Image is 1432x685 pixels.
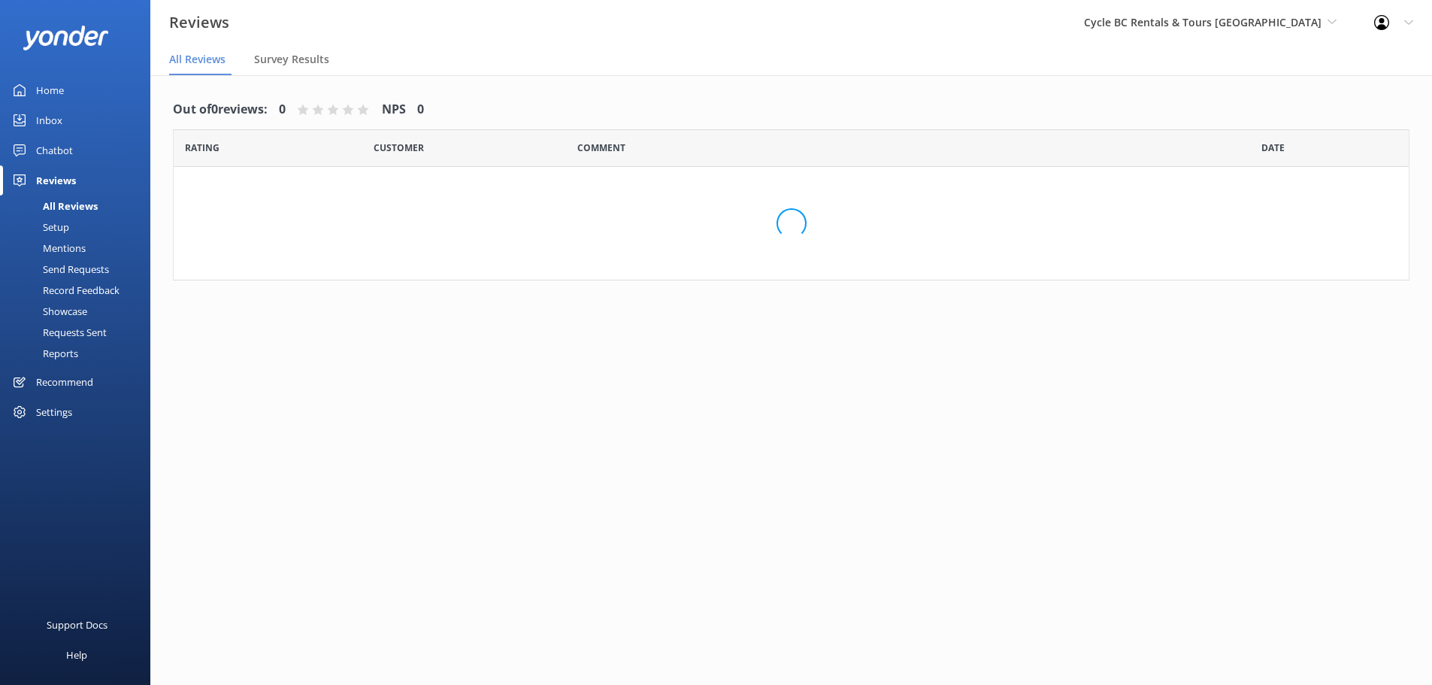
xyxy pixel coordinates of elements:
[9,238,86,259] div: Mentions
[417,100,424,120] h4: 0
[66,640,87,670] div: Help
[9,280,120,301] div: Record Feedback
[9,322,150,343] a: Requests Sent
[9,259,109,280] div: Send Requests
[9,322,107,343] div: Requests Sent
[23,26,109,50] img: yonder-white-logo.png
[9,343,150,364] a: Reports
[169,11,229,35] h3: Reviews
[254,52,329,67] span: Survey Results
[1084,15,1321,29] span: Cycle BC Rentals & Tours [GEOGRAPHIC_DATA]
[577,141,625,155] span: Question
[9,343,78,364] div: Reports
[36,75,64,105] div: Home
[9,217,69,238] div: Setup
[47,610,107,640] div: Support Docs
[9,301,150,322] a: Showcase
[9,259,150,280] a: Send Requests
[173,100,268,120] h4: Out of 0 reviews:
[9,195,150,217] a: All Reviews
[279,100,286,120] h4: 0
[1261,141,1285,155] span: Date
[36,165,76,195] div: Reviews
[169,52,226,67] span: All Reviews
[9,238,150,259] a: Mentions
[9,280,150,301] a: Record Feedback
[36,135,73,165] div: Chatbot
[9,217,150,238] a: Setup
[9,195,98,217] div: All Reviews
[382,100,406,120] h4: NPS
[36,397,72,427] div: Settings
[185,141,219,155] span: Date
[36,367,93,397] div: Recommend
[36,105,62,135] div: Inbox
[374,141,424,155] span: Date
[9,301,87,322] div: Showcase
